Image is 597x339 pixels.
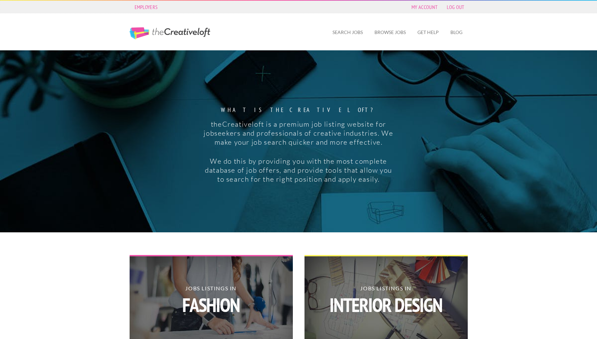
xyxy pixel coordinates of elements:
[369,25,411,40] a: Browse Jobs
[202,107,394,113] strong: What is the creative loft?
[412,25,444,40] a: Get Help
[408,2,441,12] a: My Account
[131,2,161,12] a: Employers
[443,2,467,12] a: Log Out
[327,25,368,40] a: Search Jobs
[202,120,394,147] p: theCreativeloft is a premium job listing website for jobseekers and professionals of creative ind...
[202,157,394,184] p: We do this by providing you with the most complete database of job offers, and provide tools that...
[129,286,293,315] h2: Jobs Listings in
[445,25,468,40] a: Blog
[304,286,467,315] h2: Jobs Listings in
[130,27,210,39] a: The Creative Loft
[129,295,293,315] strong: Fashion
[304,295,467,315] strong: Interior Design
